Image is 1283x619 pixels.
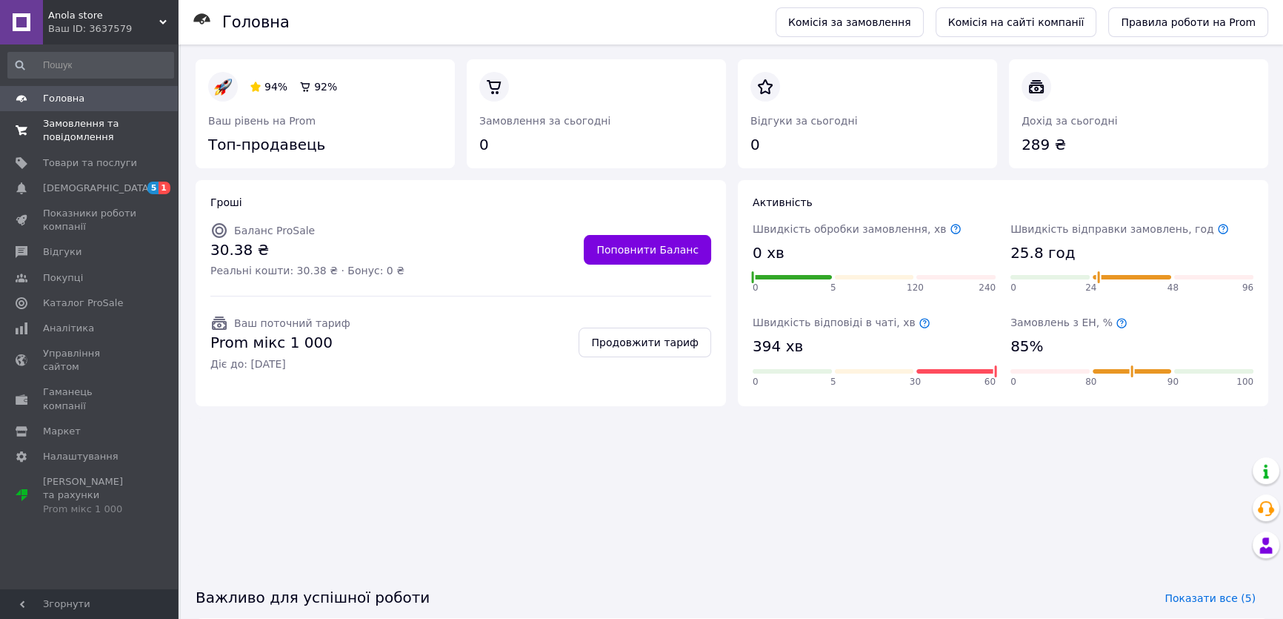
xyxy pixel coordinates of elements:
[1010,242,1075,264] span: 25.8 год
[210,196,242,208] span: Гроші
[1010,317,1127,328] span: Замовлень з ЕН, %
[43,92,84,105] span: Головна
[48,22,178,36] div: Ваш ID: 3637579
[43,450,119,463] span: Налаштування
[753,282,759,294] span: 0
[753,336,803,357] span: 394 хв
[1164,591,1256,606] span: Показати все (5)
[43,245,81,259] span: Відгуки
[43,182,153,195] span: [DEMOGRAPHIC_DATA]
[234,317,350,329] span: Ваш поточний тариф
[584,235,711,265] a: Поповнити Баланс
[7,52,174,79] input: Пошук
[43,297,123,310] span: Каталог ProSale
[196,587,430,609] span: Важливо для успішної роботи
[43,475,137,516] span: [PERSON_NAME] та рахунки
[1236,376,1253,388] span: 100
[753,223,962,235] span: Швидкість обробки замовлення, хв
[210,332,350,354] span: Prom мікс 1 000
[1167,376,1179,388] span: 90
[1085,376,1096,388] span: 80
[43,347,137,374] span: Управління сайтом
[1010,336,1043,357] span: 85%
[1010,376,1016,388] span: 0
[234,225,315,236] span: Баланс ProSale
[907,282,924,294] span: 120
[48,9,159,22] span: Anola store
[979,282,996,294] span: 240
[43,425,81,438] span: Маркет
[936,7,1097,37] a: Комісія на сайті компанії
[984,376,996,388] span: 60
[43,385,137,412] span: Гаманець компанії
[1242,282,1253,294] span: 96
[222,13,290,31] h1: Головна
[314,81,337,93] span: 92%
[579,328,711,357] a: Продовжити тариф
[753,196,813,208] span: Активність
[830,376,836,388] span: 5
[43,503,137,516] div: Prom мікс 1 000
[43,156,137,170] span: Товари та послуги
[43,207,137,234] span: Показники роботи компанії
[1010,223,1229,235] span: Швидкість відправки замовлень, год
[210,357,350,371] span: Діє до: [DATE]
[753,242,784,264] span: 0 хв
[210,239,404,261] span: 30.38 ₴
[43,117,137,144] span: Замовлення та повідомлення
[210,263,404,278] span: Реальні кошти: 30.38 ₴ · Бонус: 0 ₴
[1108,7,1268,37] a: Правила роботи на Prom
[1010,282,1016,294] span: 0
[147,182,159,194] span: 5
[776,7,924,37] a: Комісія за замовлення
[753,376,759,388] span: 0
[1167,282,1179,294] span: 48
[159,182,170,194] span: 1
[910,376,921,388] span: 30
[830,282,836,294] span: 5
[753,317,930,328] span: Швидкість відповіді в чаті, хв
[43,322,94,335] span: Аналітика
[43,271,83,285] span: Покупці
[1085,282,1096,294] span: 24
[264,81,287,93] span: 94%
